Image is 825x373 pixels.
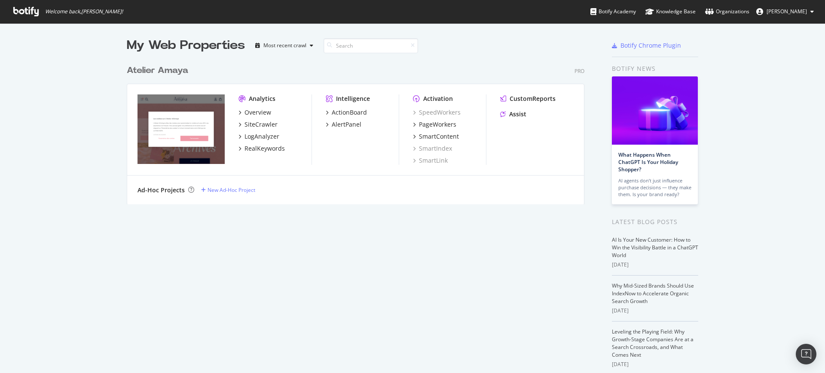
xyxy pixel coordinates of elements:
[137,94,225,164] img: atelier-amaya.com
[127,64,188,77] div: Atelier Amaya
[244,108,271,117] div: Overview
[332,120,361,129] div: AlertPanel
[419,132,459,141] div: SmartContent
[201,186,255,194] a: New Ad-Hoc Project
[238,144,285,153] a: RealKeywords
[413,120,456,129] a: PageWorkers
[324,38,418,53] input: Search
[332,108,367,117] div: ActionBoard
[249,94,275,103] div: Analytics
[413,144,452,153] a: SmartIndex
[500,94,556,103] a: CustomReports
[252,39,317,52] button: Most recent crawl
[645,7,696,16] div: Knowledge Base
[612,261,698,269] div: [DATE]
[137,186,185,194] div: Ad-Hoc Projects
[612,76,698,145] img: What Happens When ChatGPT Is Your Holiday Shopper?
[336,94,370,103] div: Intelligence
[612,307,698,315] div: [DATE]
[244,132,279,141] div: LogAnalyzer
[796,344,816,364] div: Open Intercom Messenger
[244,120,278,129] div: SiteCrawler
[208,186,255,194] div: New Ad-Hoc Project
[510,94,556,103] div: CustomReports
[127,37,245,54] div: My Web Properties
[620,41,681,50] div: Botify Chrome Plugin
[238,120,278,129] a: SiteCrawler
[612,236,698,259] a: AI Is Your New Customer: How to Win the Visibility Battle in a ChatGPT World
[238,132,279,141] a: LogAnalyzer
[413,108,461,117] a: SpeedWorkers
[326,108,367,117] a: ActionBoard
[419,120,456,129] div: PageWorkers
[238,108,271,117] a: Overview
[509,110,526,118] div: Assist
[612,41,681,50] a: Botify Chrome Plugin
[127,64,192,77] a: Atelier Amaya
[413,156,448,165] a: SmartLink
[612,328,694,358] a: Leveling the Playing Field: Why Growth-Stage Companies Are at a Search Crossroads, and What Comes...
[574,67,584,75] div: Pro
[612,64,698,73] div: Botify news
[263,43,306,48] div: Most recent crawl
[423,94,453,103] div: Activation
[767,8,807,15] span: Adèle Chevalier
[590,7,636,16] div: Botify Academy
[500,110,526,118] a: Assist
[413,132,459,141] a: SmartContent
[45,8,123,15] span: Welcome back, [PERSON_NAME] !
[705,7,749,16] div: Organizations
[326,120,361,129] a: AlertPanel
[612,361,698,368] div: [DATE]
[618,177,691,198] div: AI agents don’t just influence purchase decisions — they make them. Is your brand ready?
[244,144,285,153] div: RealKeywords
[612,282,694,305] a: Why Mid-Sized Brands Should Use IndexNow to Accelerate Organic Search Growth
[749,5,821,18] button: [PERSON_NAME]
[127,54,591,204] div: grid
[618,151,678,173] a: What Happens When ChatGPT Is Your Holiday Shopper?
[612,217,698,227] div: Latest Blog Posts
